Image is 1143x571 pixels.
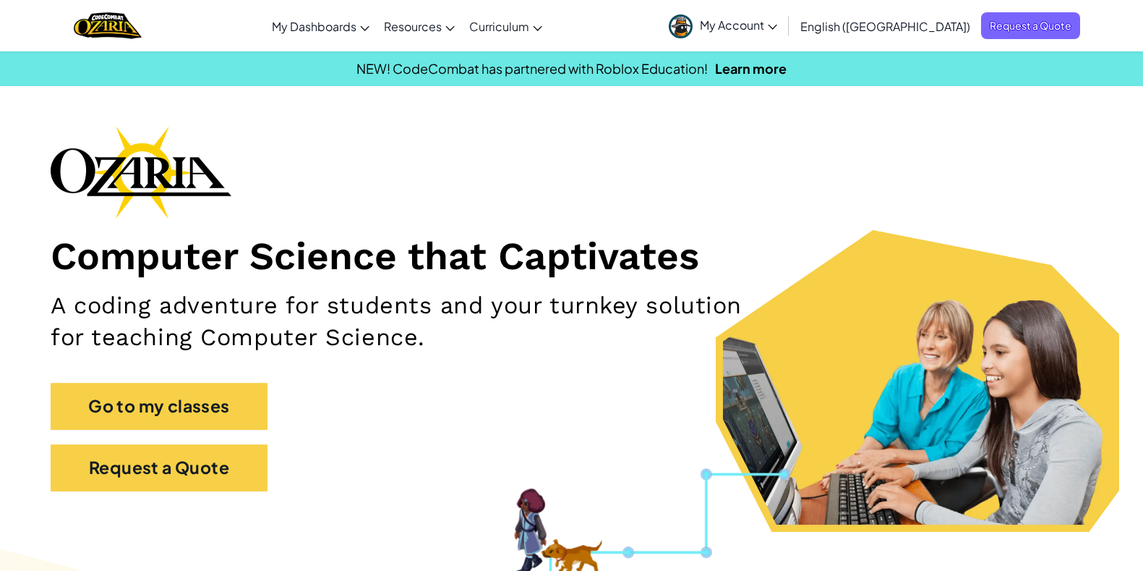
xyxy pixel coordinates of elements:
span: My Account [700,17,777,33]
span: NEW! CodeCombat has partnered with Roblox Education! [356,60,708,77]
a: Go to my classes [51,383,267,430]
a: Request a Quote [981,12,1080,39]
span: Curriculum [469,19,529,34]
span: Resources [384,19,442,34]
a: My Dashboards [265,7,377,46]
span: My Dashboards [272,19,356,34]
img: avatar [669,14,693,38]
img: Home [74,11,141,41]
h2: A coding adventure for students and your turnkey solution for teaching Computer Science. [51,290,748,354]
a: Resources [377,7,462,46]
a: English ([GEOGRAPHIC_DATA]) [793,7,977,46]
span: English ([GEOGRAPHIC_DATA]) [800,19,970,34]
a: Learn more [715,60,787,77]
a: My Account [662,3,784,48]
h1: Computer Science that Captivates [51,233,1092,280]
a: Request a Quote [51,444,267,491]
img: Ozaria branding logo [51,126,231,219]
a: Ozaria by CodeCombat logo [74,11,141,41]
a: Curriculum [462,7,549,46]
